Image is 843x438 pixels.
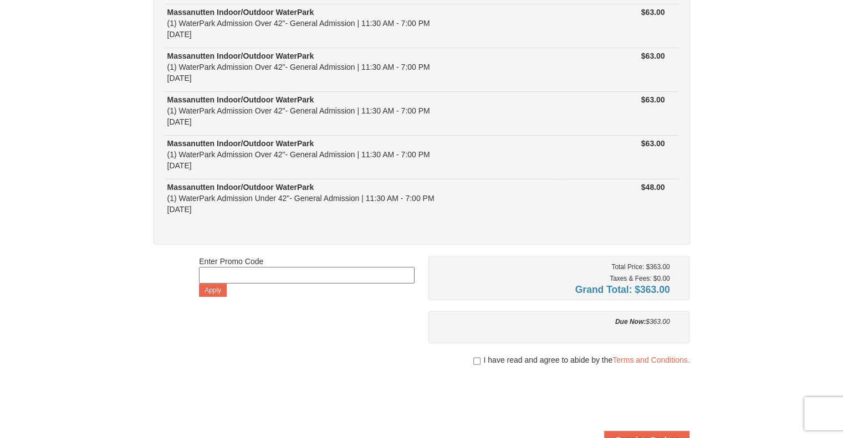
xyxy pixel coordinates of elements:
[641,183,665,192] strong: $48.00
[615,318,646,326] strong: Due Now:
[167,95,314,104] strong: Massanutten Indoor/Outdoor WaterPark
[199,256,415,297] div: Enter Promo Code
[167,182,556,215] div: (1) WaterPark Admission Under 42"- General Admission | 11:30 AM - 7:00 PM [DATE]
[437,316,670,327] div: $363.00
[167,8,314,17] strong: Massanutten Indoor/Outdoor WaterPark
[641,139,665,148] strong: $63.00
[611,263,670,271] small: Total Price: $363.00
[167,51,314,60] strong: Massanutten Indoor/Outdoor WaterPark
[641,8,665,17] strong: $63.00
[199,284,227,297] button: Apply
[437,284,670,295] h4: Grand Total: $363.00
[521,377,689,420] iframe: reCAPTCHA
[167,94,556,127] div: (1) WaterPark Admission Over 42"- General Admission | 11:30 AM - 7:00 PM [DATE]
[641,95,665,104] strong: $63.00
[167,7,556,40] div: (1) WaterPark Admission Over 42"- General Admission | 11:30 AM - 7:00 PM [DATE]
[483,354,689,365] span: I have read and agree to abide by the
[641,51,665,60] strong: $63.00
[167,50,556,84] div: (1) WaterPark Admission Over 42"- General Admission | 11:30 AM - 7:00 PM [DATE]
[167,183,314,192] strong: Massanutten Indoor/Outdoor WaterPark
[610,275,670,282] small: Taxes & Fees: $0.00
[612,355,689,364] a: Terms and Conditions.
[167,138,556,171] div: (1) WaterPark Admission Over 42"- General Admission | 11:30 AM - 7:00 PM [DATE]
[167,139,314,148] strong: Massanutten Indoor/Outdoor WaterPark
